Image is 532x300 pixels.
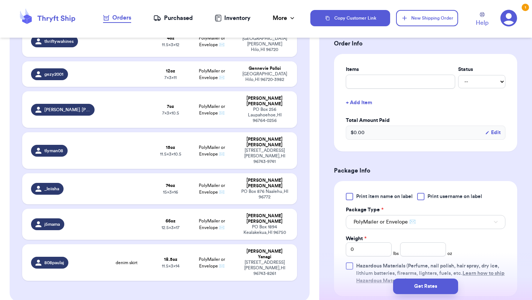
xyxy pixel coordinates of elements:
[351,129,365,136] span: $ 0.00
[164,257,177,262] strong: 18.5 oz
[103,13,131,23] a: Orders
[160,152,181,156] span: 11.5 x 3 x 10.5
[163,190,178,194] span: 15 x 3 x 16
[44,221,60,227] span: j5mama
[215,14,250,23] a: Inventory
[458,66,505,73] label: Status
[44,186,59,192] span: _leiisha
[199,183,225,194] span: PolyMailer or Envelope ✉️
[199,69,225,80] span: PolyMailer or Envelope ✉️
[241,189,288,200] div: PO Box 876 Naalehu , HI 96772
[343,95,508,111] button: + Add Item
[346,235,366,242] label: Weight
[522,4,529,11] div: 1
[241,71,288,82] div: [GEOGRAPHIC_DATA] Hilo , HI 96720-3982
[162,42,179,47] span: 11.5 x 3 x 12
[44,71,64,77] span: gezy2001
[447,250,452,256] span: oz
[500,10,517,27] a: 1
[476,12,488,27] a: Help
[167,104,174,109] strong: 7 oz
[199,145,225,156] span: PolyMailer or Envelope ✉️
[356,193,413,200] span: Print item name on label
[346,66,455,73] label: Items
[476,18,488,27] span: Help
[241,260,288,276] div: [STREET_ADDRESS] [PERSON_NAME] , HI 96743-8261
[164,75,177,80] span: 7 x 3 x 11
[44,107,90,113] span: [PERSON_NAME].[PERSON_NAME]
[241,213,288,224] div: [PERSON_NAME] [PERSON_NAME]
[241,137,288,148] div: [PERSON_NAME] [PERSON_NAME]
[166,69,175,73] strong: 12 oz
[354,218,416,226] span: PolyMailer or Envelope ✉️
[166,219,175,223] strong: 66 oz
[44,260,64,266] span: 808paulaj
[166,183,175,188] strong: 74 oz
[393,279,458,294] button: Get Rates
[346,215,505,229] button: PolyMailer or Envelope ✉️
[199,257,225,268] span: PolyMailer or Envelope ✉️
[199,104,225,115] span: PolyMailer or Envelope ✉️
[241,66,288,71] div: Gennevie Polloi
[346,206,383,214] label: Package Type
[103,13,131,22] div: Orders
[356,263,405,269] span: Hazardous Materials
[427,193,482,200] span: Print username on label
[393,250,399,256] span: lbs
[334,39,517,48] h3: Order Info
[44,38,74,44] span: thriftywahines
[396,10,458,26] button: New Shipping Order
[310,10,390,26] button: Copy Customer Link
[241,107,288,123] div: PO Box 256 Laupahoehoe , HI 96764-0256
[166,145,175,150] strong: 15 oz
[241,224,288,235] div: PO Box 1894 Kealakekua , HI 96750
[241,249,288,260] div: [PERSON_NAME] Yanagi
[273,14,296,23] div: More
[485,129,501,136] button: Edit
[241,96,288,107] div: [PERSON_NAME] [PERSON_NAME]
[161,225,180,230] span: 12.5 x 3 x 17
[199,219,225,230] span: PolyMailer or Envelope ✉️
[334,166,517,175] h3: Package Info
[116,260,137,266] span: denim skirt
[162,264,180,268] span: 11.5 x 3 x 14
[241,148,288,164] div: [STREET_ADDRESS] [PERSON_NAME] , HI 96743-9741
[356,263,505,283] span: (Perfume, nail polish, hair spray, dry ice, lithium batteries, firearms, lighters, fuels, etc. )
[44,148,63,154] span: tlyman08
[241,36,288,52] div: [GEOGRAPHIC_DATA][PERSON_NAME] Hilo , HI 96720
[162,111,179,115] span: 7 x 3 x 10.5
[153,14,193,23] a: Purchased
[167,36,174,40] strong: 4 oz
[346,117,505,124] label: Total Amount Paid
[241,178,288,189] div: [PERSON_NAME] [PERSON_NAME]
